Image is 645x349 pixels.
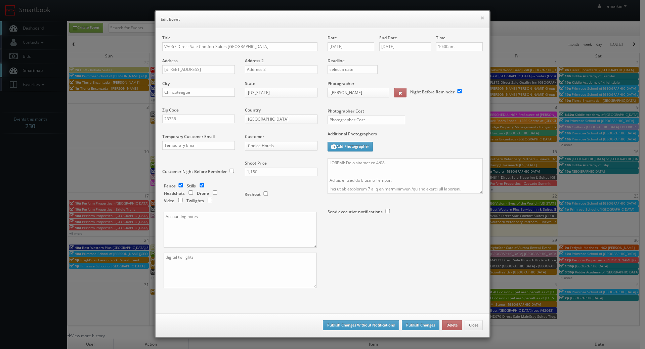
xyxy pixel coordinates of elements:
label: Photographer [328,81,354,86]
button: Publish Changes [402,320,439,330]
label: Photographer Cost [322,108,488,114]
label: Video [164,198,174,204]
input: select a date [328,65,378,74]
label: Address [162,58,178,63]
input: Shoot Price [245,168,317,176]
button: Close [465,320,483,330]
label: Customer [245,134,264,139]
input: Zip Code [162,115,235,123]
label: Title [162,35,171,41]
input: Temporary Email [162,141,235,150]
label: End Date [379,35,397,41]
label: Headshots [164,190,185,196]
button: Publish Changes Without Notifications [323,320,399,330]
input: Photographer Cost [328,116,405,124]
button: × [480,15,484,20]
a: [GEOGRAPHIC_DATA] [245,115,317,124]
label: Stills [187,183,196,189]
button: Add Photographer [328,142,373,151]
input: Address 2 [245,65,317,74]
a: Choice Hotels [245,141,317,150]
label: City [162,81,170,86]
label: Shoot Price [245,160,267,166]
input: City [162,88,235,97]
span: Choice Hotels [248,141,308,150]
label: Night Before Reminder [410,89,455,95]
button: Delete [442,320,462,330]
label: Time [436,35,445,41]
label: Address 2 [245,58,264,63]
a: [PERSON_NAME] [328,88,389,97]
input: Title [162,42,317,51]
label: Customer Night Before Reminder [162,169,227,174]
input: Address [162,65,235,74]
span: [PERSON_NAME] [331,88,380,97]
input: Select a date [379,42,431,51]
label: Additional Photographers [328,131,483,140]
a: [US_STATE] [245,88,317,97]
label: Deadline [322,58,488,63]
label: State [245,81,255,86]
label: Zip Code [162,107,179,113]
label: Panos [164,183,176,189]
label: Twilights [186,198,204,204]
span: [GEOGRAPHIC_DATA] [248,115,308,124]
label: Drone [197,190,209,196]
label: Date [328,35,337,41]
span: [US_STATE] [248,88,308,97]
input: Select a date [328,42,374,51]
h6: Edit Event [161,16,484,23]
label: Send executive notifications [328,209,383,215]
label: Reshoot [245,191,261,197]
label: Temporary Customer Email [162,134,215,139]
label: Country [245,107,261,113]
